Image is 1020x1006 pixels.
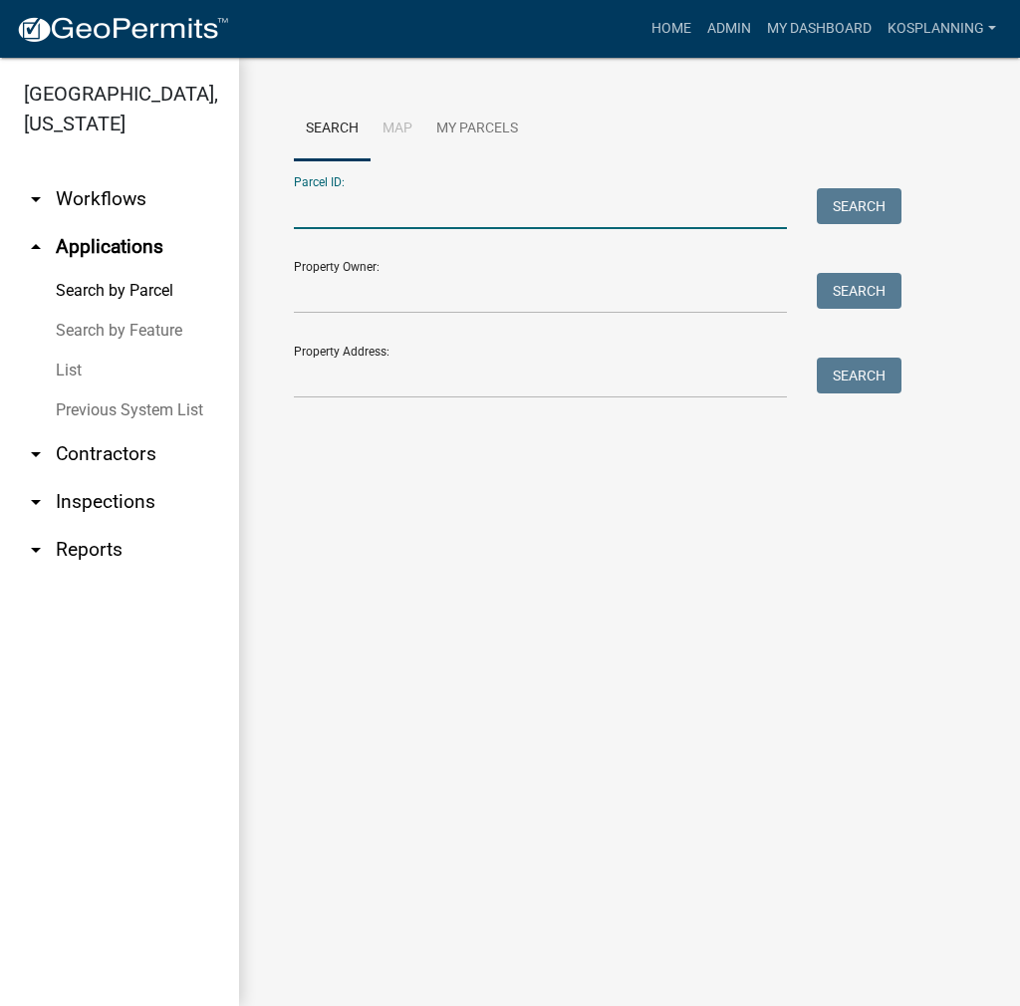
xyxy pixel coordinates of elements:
button: Search [817,358,901,393]
i: arrow_drop_down [24,442,48,466]
i: arrow_drop_down [24,187,48,211]
a: My Parcels [424,98,530,161]
button: Search [817,188,901,224]
button: Search [817,273,901,309]
i: arrow_drop_down [24,490,48,514]
a: kosplanning [880,10,1004,48]
a: Admin [699,10,759,48]
i: arrow_drop_down [24,538,48,562]
i: arrow_drop_up [24,235,48,259]
a: Search [294,98,371,161]
a: My Dashboard [759,10,880,48]
a: Home [643,10,699,48]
